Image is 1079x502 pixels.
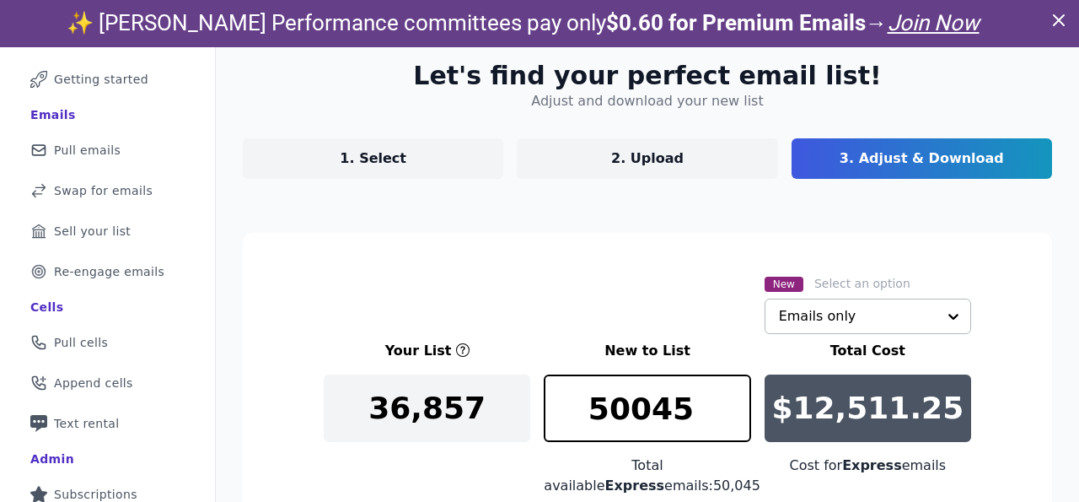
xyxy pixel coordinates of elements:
[814,275,910,292] label: Select an option
[544,456,750,496] div: Total available emails: 50,045
[13,405,201,442] a: Text rental
[13,172,201,209] a: Swap for emails
[54,334,108,351] span: Pull cells
[13,213,201,250] a: Sell your list
[54,142,121,159] span: Pull emails
[13,253,201,290] a: Re-engage emails
[765,456,971,476] div: Cost for emails
[765,341,971,361] h3: Total Cost
[368,391,486,425] p: 36,857
[792,138,1052,179] a: 3. Adjust & Download
[54,415,120,432] span: Text rental
[54,375,133,391] span: Append cells
[765,277,803,292] span: New
[54,263,164,280] span: Re-engage emails
[243,138,503,179] a: 1. Select
[842,457,902,473] span: Express
[30,299,63,316] div: Cells
[517,138,777,179] a: 2. Upload
[385,341,452,361] h3: Your List
[531,91,763,111] h4: Adjust and download your new list
[605,478,665,494] span: Express
[54,182,153,199] span: Swap for emails
[30,106,76,123] div: Emails
[54,223,131,240] span: Sell your list
[413,61,881,91] h2: Let's find your perfect email list!
[54,71,148,88] span: Getting started
[840,148,1004,169] p: 3. Adjust & Download
[13,61,201,98] a: Getting started
[340,148,406,169] p: 1. Select
[771,391,964,425] p: $12,511.25
[544,341,750,361] h3: New to List
[13,324,201,361] a: Pull cells
[13,132,201,169] a: Pull emails
[611,148,684,169] p: 2. Upload
[30,451,74,467] div: Admin
[13,364,201,402] a: Append cells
